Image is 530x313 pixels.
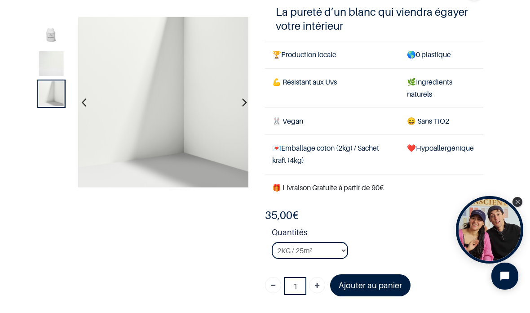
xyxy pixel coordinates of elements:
[265,135,400,174] td: Emballage coton (2kg) / Sachet kraft (4kg)
[309,277,325,293] a: Ajouter
[272,143,281,152] span: 💌
[39,51,64,76] img: Product image
[407,50,416,59] span: 🌎
[400,107,483,134] td: ans TiO2
[484,255,526,297] iframe: Tidio Chat
[265,209,292,222] span: 35,00
[265,41,400,68] td: Production locale
[400,68,483,107] td: Ingrédients naturels
[39,81,64,106] img: Product image
[265,277,281,293] a: Supprimer
[456,196,523,264] div: Open Tolstoy widget
[272,226,483,242] strong: Quantités
[407,77,416,86] span: 🌿
[272,77,337,86] span: 💪 Résistant aux Uvs
[400,41,483,68] td: 0 plastique
[456,196,523,264] div: Tolstoy bubble widget
[78,17,248,188] img: Product image
[272,183,384,192] font: 🎁 Livraison Gratuite à partir de 90€
[512,197,522,207] div: Close Tolstoy widget
[339,281,402,290] font: Ajouter au panier
[276,5,472,33] h4: La pureté d’un blanc qui viendra égayer votre intérieur
[400,135,483,174] td: ❤️Hypoallergénique
[265,209,299,222] b: €
[456,196,523,264] div: Open Tolstoy
[272,116,303,125] span: 🐰 Vegan
[272,50,281,59] span: 🏆
[330,274,411,296] a: Ajouter au panier
[39,21,64,46] img: Product image
[407,116,421,125] span: 😄 S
